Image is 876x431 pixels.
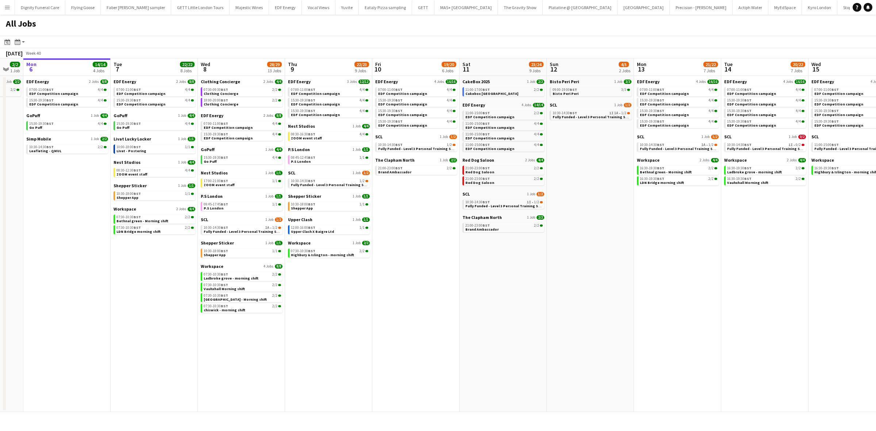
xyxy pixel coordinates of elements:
[269,0,302,15] button: EDF Energy
[302,0,335,15] button: Vocal Views
[618,0,670,15] button: [GEOGRAPHIC_DATA]
[768,0,802,15] button: MyEdSpace
[230,0,269,15] button: Majestic Wines
[837,0,867,15] button: Stoptober
[335,0,359,15] button: Yuvite
[15,0,65,15] button: Dignity Funeral Care
[24,50,42,56] span: Week 40
[412,0,434,15] button: GETT
[6,50,23,57] div: [DATE]
[359,0,412,15] button: Eataly Pizza sampling
[101,0,171,15] button: Faber [PERSON_NAME] sampler
[434,0,498,15] button: MAS+ [GEOGRAPHIC_DATA]
[543,0,618,15] button: Platatine @ [GEOGRAPHIC_DATA]
[65,0,101,15] button: Flying Goose
[670,0,733,15] button: Precision - [PERSON_NAME]
[498,0,543,15] button: The Gravity Show
[802,0,837,15] button: Kyro London
[171,0,230,15] button: GETT Little London Tours
[733,0,768,15] button: Actiph Water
